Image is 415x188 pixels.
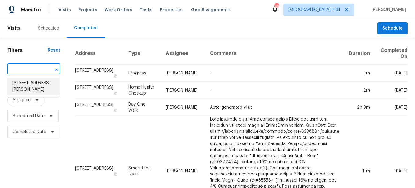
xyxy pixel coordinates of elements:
td: Day One Walk [123,99,160,116]
td: [STREET_ADDRESS] [75,65,123,82]
button: Copy Address [113,74,119,79]
span: Work Orders [105,7,132,13]
span: [PERSON_NAME] [369,7,406,13]
button: Copy Address [113,172,119,177]
span: Properties [160,7,184,13]
button: Schedule [377,22,408,35]
span: Geo Assignments [191,7,231,13]
li: [STREET_ADDRESS][PERSON_NAME] [7,78,59,95]
td: [STREET_ADDRESS] [75,82,123,99]
span: Schedule [382,25,403,32]
td: [DATE] [375,82,408,99]
span: Assignee [13,97,31,103]
div: 660 [274,4,279,10]
th: Type [123,42,160,65]
div: Reset [48,47,60,53]
td: [PERSON_NAME] [161,99,205,116]
th: Completed On [375,42,408,65]
td: Auto-generated Visit [205,99,344,116]
td: [PERSON_NAME] [161,65,205,82]
button: Close [52,66,61,74]
span: Projects [78,7,97,13]
span: Visits [7,22,21,35]
span: Maestro [21,7,41,13]
th: Comments [205,42,344,65]
td: [DATE] [375,65,408,82]
div: Completed [74,25,98,31]
td: Home Health Checkup [123,82,160,99]
span: [GEOGRAPHIC_DATA] + 61 [288,7,340,13]
td: Progress [123,65,160,82]
span: Tasks [140,8,152,12]
th: Address [75,42,123,65]
td: 1m [344,65,375,82]
input: Search for an address... [7,65,43,74]
h1: Filters [7,47,48,53]
td: [DATE] [375,99,408,116]
td: [PERSON_NAME] [161,82,205,99]
td: [STREET_ADDRESS] [75,99,123,116]
button: Copy Address [113,91,119,96]
td: - [205,65,344,82]
span: Scheduled Date [13,113,45,119]
th: Duration [344,42,375,65]
td: 2h 9m [344,99,375,116]
span: Completed Date [13,129,46,135]
span: Visits [58,7,71,13]
div: Scheduled [38,25,59,31]
td: 2m [344,82,375,99]
button: Copy Address [113,108,119,113]
td: - [205,82,344,99]
th: Assignee [161,42,205,65]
